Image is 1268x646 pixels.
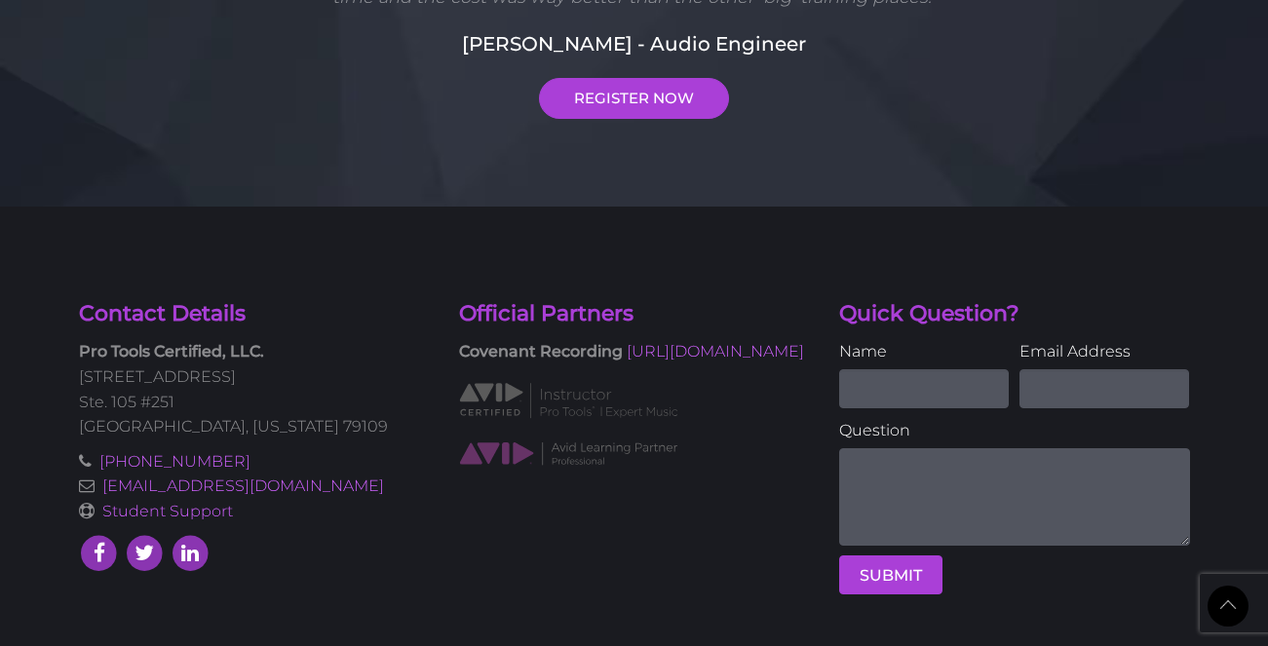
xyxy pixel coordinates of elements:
p: [STREET_ADDRESS] Ste. 105 #251 [GEOGRAPHIC_DATA], [US_STATE] 79109 [79,339,430,438]
label: Name [839,339,1009,364]
h4: Official Partners [459,299,810,329]
a: REGISTER NOW [539,78,729,119]
strong: Covenant Recording [459,342,623,361]
button: SUBMIT [839,555,942,594]
a: Student Support [102,502,233,520]
h4: Quick Question? [839,299,1190,329]
label: Question [839,418,1190,443]
a: [EMAIL_ADDRESS][DOMAIN_NAME] [102,476,384,495]
h5: [PERSON_NAME] - Audio Engineer [79,29,1190,58]
label: Email Address [1019,339,1189,364]
img: AVID Expert Instructor classification logo [459,380,678,421]
strong: Pro Tools Certified, LLC. [79,342,264,361]
h4: Contact Details [79,299,430,329]
a: [URL][DOMAIN_NAME] [627,342,804,361]
img: AVID Learning Partner classification logo [459,440,678,467]
a: Back to Top [1208,586,1249,627]
a: [PHONE_NUMBER] [99,452,250,471]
